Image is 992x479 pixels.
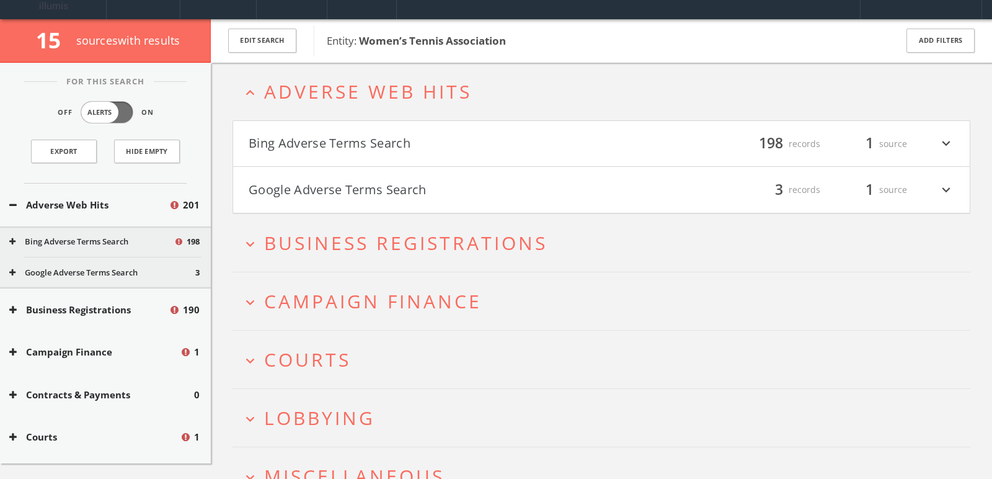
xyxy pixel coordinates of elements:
span: Entity: [327,34,506,48]
i: expand_more [938,133,954,154]
span: Courts [264,347,351,372]
span: 3 [769,179,789,200]
button: Contracts & Payments [9,388,194,402]
span: 0 [194,388,200,402]
span: Off [58,107,73,118]
span: 198 [753,133,789,154]
button: expand_moreBusiness Registrations [242,233,970,253]
button: expand_moreLobbying [242,408,970,428]
button: Add Filters [906,29,975,53]
button: Edit Search [228,29,296,53]
i: expand_more [242,294,259,311]
button: Courts [9,430,180,444]
span: 1 [860,133,879,154]
span: Adverse Web Hits [264,79,472,104]
span: 198 [187,236,200,248]
div: records [746,179,820,200]
button: expand_moreCourts [242,349,970,370]
span: source s with results [76,33,180,48]
span: 1 [194,345,200,359]
a: Export [31,140,97,163]
b: Women’s Tennis Association [359,34,506,48]
span: 3 [195,267,200,279]
span: On [141,107,154,118]
button: Bing Adverse Terms Search [249,133,601,154]
span: 15 [36,25,71,55]
button: Google Adverse Terms Search [9,267,195,279]
div: source [833,133,907,154]
div: records [746,133,820,154]
i: expand_more [242,352,259,369]
span: For This Search [57,76,154,88]
button: Adverse Web Hits [9,198,169,212]
span: Business Registrations [264,230,547,256]
button: Hide Empty [114,140,180,163]
i: expand_more [242,411,259,428]
span: 1 [194,430,200,444]
button: Campaign Finance [9,345,180,359]
span: Lobbying [264,405,375,431]
button: Business Registrations [9,303,169,317]
i: expand_more [938,179,954,200]
span: 190 [183,303,200,317]
button: expand_lessAdverse Web Hits [242,81,970,102]
button: Bing Adverse Terms Search [9,236,174,248]
button: Google Adverse Terms Search [249,179,601,200]
i: expand_more [242,236,259,253]
span: 1 [860,179,879,200]
i: expand_less [242,84,259,101]
span: 201 [183,198,200,212]
button: expand_moreCampaign Finance [242,291,970,311]
div: source [833,179,907,200]
span: Campaign Finance [264,289,482,314]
